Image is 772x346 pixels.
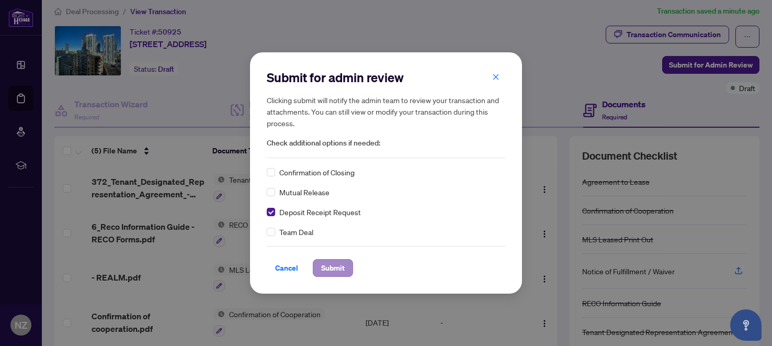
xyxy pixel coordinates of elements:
[279,226,313,238] span: Team Deal
[279,206,361,218] span: Deposit Receipt Request
[275,260,298,276] span: Cancel
[730,309,762,341] button: Open asap
[267,137,505,149] span: Check additional options if needed:
[321,260,345,276] span: Submit
[267,94,505,129] h5: Clicking submit will notify the admin team to review your transaction and attachments. You can st...
[313,259,353,277] button: Submit
[492,73,499,81] span: close
[267,69,505,86] h2: Submit for admin review
[279,166,355,178] span: Confirmation of Closing
[267,259,306,277] button: Cancel
[279,186,330,198] span: Mutual Release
